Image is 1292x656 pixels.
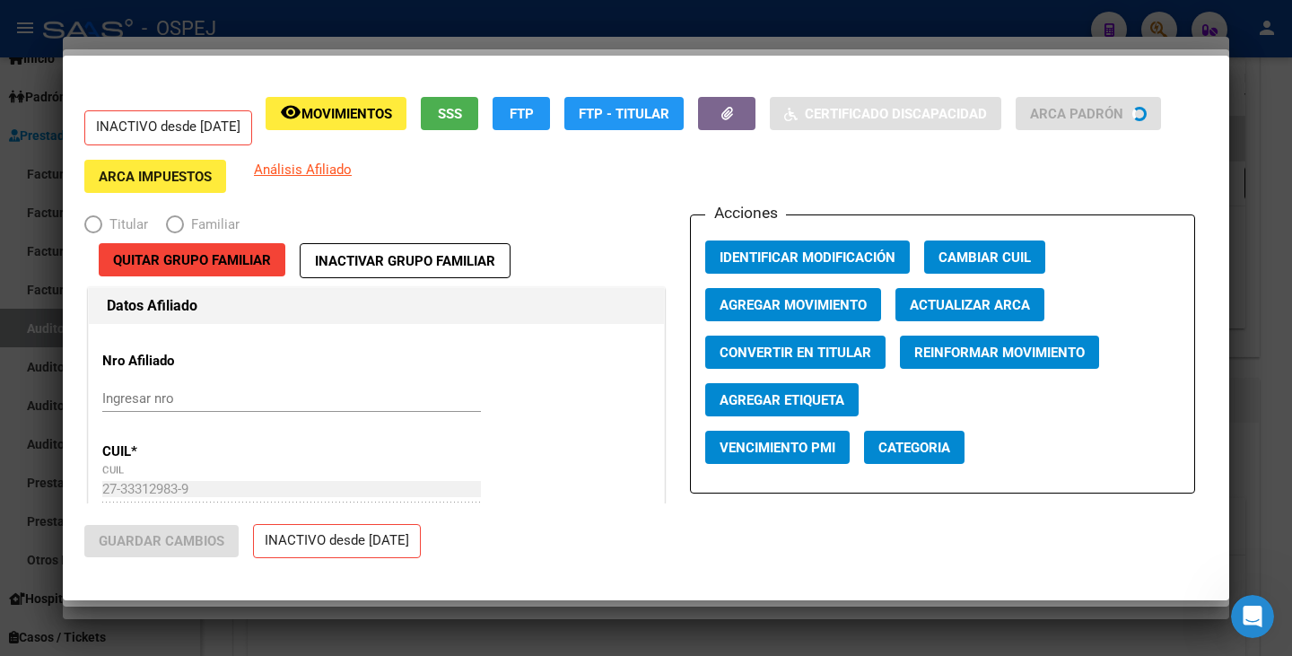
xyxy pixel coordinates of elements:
span: Familiar [184,214,240,235]
p: INACTIVO desde [DATE] [84,110,252,145]
span: Certificado Discapacidad [805,106,987,122]
p: INACTIVO desde [DATE] [253,524,421,559]
span: Agregar Etiqueta [720,392,844,408]
button: Movimientos [266,97,406,130]
span: Categoria [878,440,950,456]
button: Quitar Grupo Familiar [99,243,285,276]
span: Convertir en Titular [720,345,871,361]
span: Agregar Movimiento [720,297,867,313]
button: Convertir en Titular [705,336,886,369]
button: FTP [493,97,550,130]
span: Quitar Grupo Familiar [113,252,271,268]
button: SSS [421,97,478,130]
span: Titular [102,214,148,235]
button: Categoria [864,431,965,464]
mat-icon: remove_red_eye [280,101,301,123]
button: Guardar Cambios [84,525,239,557]
button: FTP - Titular [564,97,684,130]
button: Inactivar Grupo Familiar [300,243,511,278]
span: FTP [510,106,534,122]
h3: Acciones [705,201,786,224]
button: Agregar Etiqueta [705,383,859,416]
span: Inactivar Grupo Familiar [315,253,495,269]
p: Nro Afiliado [102,351,266,372]
span: Guardar Cambios [99,533,224,549]
span: ARCA Padrón [1030,106,1123,122]
button: ARCA Padrón [1016,97,1161,130]
h1: Datos Afiliado [107,295,646,317]
span: Vencimiento PMI [720,440,835,456]
span: Cambiar CUIL [938,249,1031,266]
button: Identificar Modificación [705,241,910,274]
button: Reinformar Movimiento [900,336,1099,369]
button: ARCA Impuestos [84,160,226,193]
span: Movimientos [301,106,392,122]
span: Reinformar Movimiento [914,345,1085,361]
span: FTP - Titular [579,106,669,122]
span: Actualizar ARCA [910,297,1030,313]
span: Identificar Modificación [720,249,895,266]
span: Análisis Afiliado [254,162,352,178]
button: Vencimiento PMI [705,431,850,464]
mat-radio-group: Elija una opción [84,220,258,236]
button: Cambiar CUIL [924,241,1045,274]
span: ARCA Impuestos [99,169,212,185]
button: Actualizar ARCA [895,288,1044,321]
p: CUIL [102,442,266,462]
span: SSS [438,106,462,122]
iframe: Intercom live chat [1231,595,1274,638]
button: Certificado Discapacidad [770,97,1001,130]
button: Agregar Movimiento [705,288,881,321]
